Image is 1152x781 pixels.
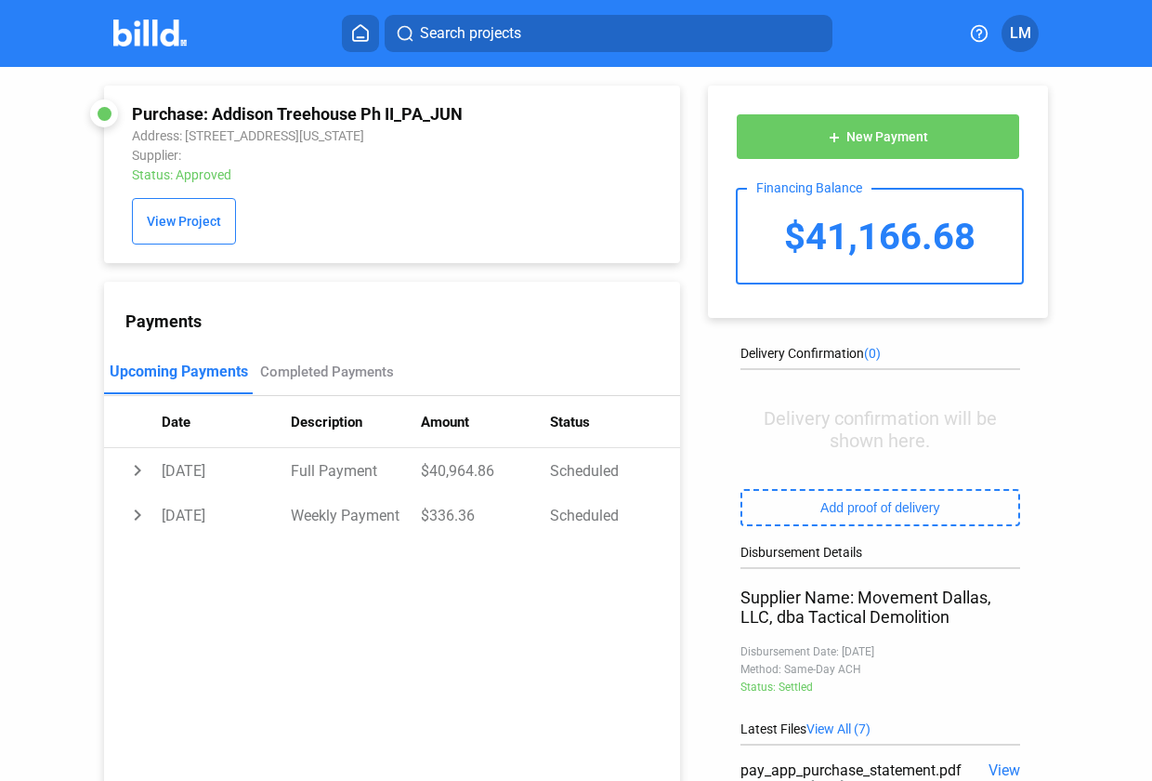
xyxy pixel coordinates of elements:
div: Disbursement Details [740,545,1020,560]
td: Scheduled [550,448,679,493]
mat-icon: add [827,130,842,145]
button: New Payment [736,113,1020,160]
th: Amount [421,396,550,448]
button: View Project [132,198,236,245]
span: (0) [864,346,881,361]
th: Status [550,396,679,448]
div: Completed Payments [260,364,394,380]
div: Status: Approved [132,167,548,182]
div: Delivery Confirmation [740,346,1020,361]
span: View Project [147,215,221,230]
div: Address: [STREET_ADDRESS][US_STATE] [132,128,548,143]
div: pay_app_purchase_statement.pdf [740,761,964,779]
div: Delivery confirmation will be shown here. [740,407,1020,452]
img: Billd Company Logo [113,20,187,46]
div: Upcoming Payments [110,363,248,380]
td: Weekly Payment [291,493,420,537]
td: Scheduled [550,493,679,537]
span: Add proof of delivery [820,500,939,515]
button: Search projects [385,15,832,52]
td: Full Payment [291,448,420,493]
div: Financing Balance [747,180,871,195]
th: Date [162,396,291,448]
div: Status: Settled [740,681,1020,694]
div: Latest Files [740,721,1020,736]
div: Payments [125,311,680,331]
div: Supplier: [132,148,548,163]
span: View [988,761,1020,779]
span: New Payment [846,130,928,145]
div: Supplier Name: Movement Dallas, LLC, dba Tactical Demolition [740,588,1020,627]
button: Add proof of delivery [740,489,1020,526]
div: Purchase: Addison Treehouse Ph II_PA_JUN [132,104,548,124]
td: [DATE] [162,448,291,493]
td: $40,964.86 [421,448,550,493]
div: Method: Same-Day ACH [740,663,1020,676]
button: LM [1001,15,1039,52]
td: [DATE] [162,493,291,537]
div: $41,166.68 [738,190,1022,283]
span: View All (7) [806,721,871,736]
span: LM [1010,22,1031,45]
div: Disbursement Date: [DATE] [740,645,1020,658]
span: Search projects [420,22,521,45]
td: $336.36 [421,493,550,537]
th: Description [291,396,420,448]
